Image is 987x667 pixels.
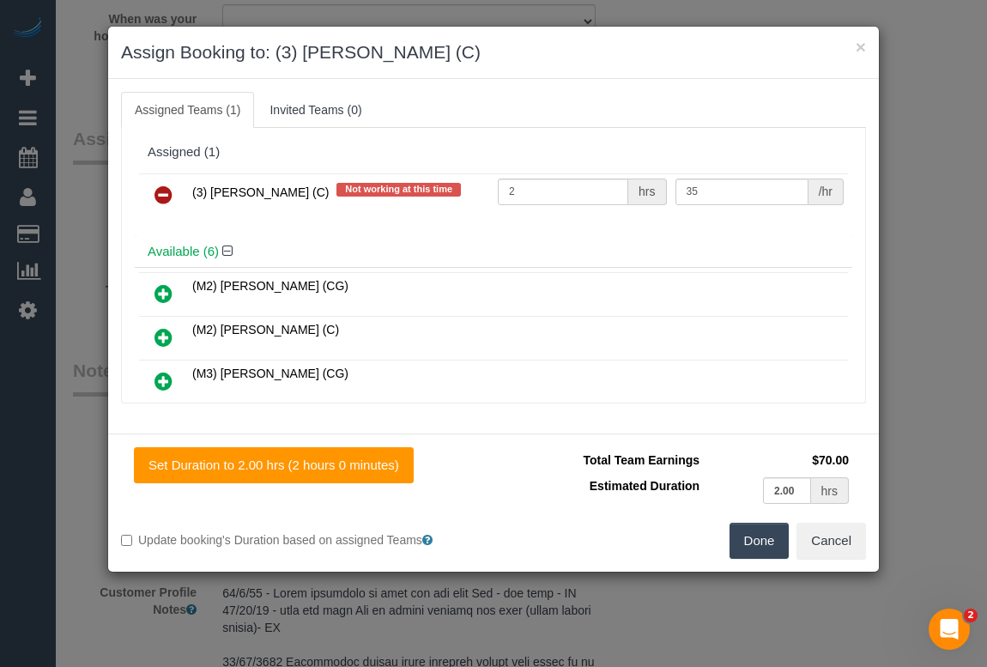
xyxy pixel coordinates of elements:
[964,609,978,622] span: 2
[808,179,844,205] div: /hr
[121,531,481,549] label: Update booking's Duration based on assigned Teams
[796,523,866,559] button: Cancel
[134,447,414,483] button: Set Duration to 2.00 hrs (2 hours 0 minutes)
[148,145,839,160] div: Assigned (1)
[192,185,329,199] span: (3) [PERSON_NAME] (C)
[811,477,849,504] div: hrs
[121,92,254,128] a: Assigned Teams (1)
[148,245,839,259] h4: Available (6)
[192,279,348,293] span: (M2) [PERSON_NAME] (CG)
[192,367,348,380] span: (M3) [PERSON_NAME] (CG)
[121,39,866,65] h3: Assign Booking to: (3) [PERSON_NAME] (C)
[929,609,970,650] iframe: Intercom live chat
[506,447,704,473] td: Total Team Earnings
[856,38,866,56] button: ×
[256,92,375,128] a: Invited Teams (0)
[192,323,339,337] span: (M2) [PERSON_NAME] (C)
[704,447,853,473] td: $70.00
[628,179,666,205] div: hrs
[121,535,132,546] input: Update booking's Duration based on assigned Teams
[590,479,699,493] span: Estimated Duration
[336,183,461,197] span: Not working at this time
[730,523,790,559] button: Done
